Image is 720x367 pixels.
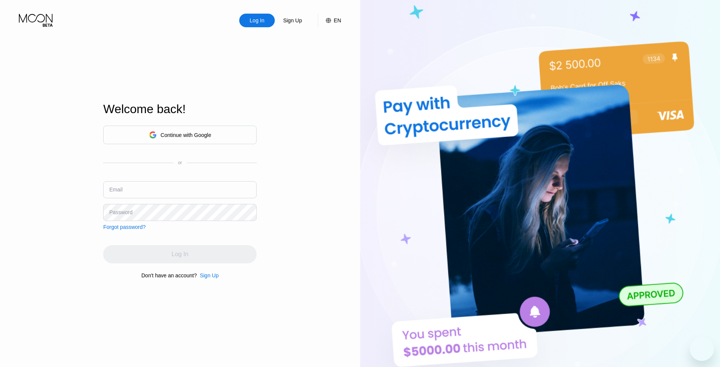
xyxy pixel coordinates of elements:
[103,224,146,230] div: Forgot password?
[334,17,341,23] div: EN
[178,160,182,165] div: or
[282,17,303,24] div: Sign Up
[275,14,310,27] div: Sign Up
[200,272,219,278] div: Sign Up
[318,14,341,27] div: EN
[103,102,257,116] div: Welcome back!
[103,126,257,144] div: Continue with Google
[141,272,197,278] div: Don't have an account?
[109,187,122,193] div: Email
[690,337,714,361] iframe: Кнопка запуска окна обмена сообщениями
[109,209,132,215] div: Password
[197,272,219,278] div: Sign Up
[239,14,275,27] div: Log In
[161,132,211,138] div: Continue with Google
[249,17,265,24] div: Log In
